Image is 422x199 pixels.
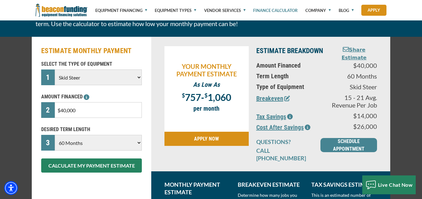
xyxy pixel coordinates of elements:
p: 60 Months [331,72,377,80]
p: Type of Equipment [256,83,324,91]
p: As Low As [168,81,246,88]
p: - [168,91,246,102]
a: APPLY NOW [164,132,249,146]
div: Accessibility Menu [4,181,18,195]
div: 2 [41,102,55,118]
p: ESTIMATE BREAKDOWN [256,46,324,56]
button: Tax Savings [256,112,293,121]
p: CALL [PHONE_NUMBER] [256,147,313,162]
span: $ [182,92,185,99]
p: 15 - 21 Avg. Revenue Per Job [331,94,377,109]
p: TAX SAVINGS ESTIMATE [311,181,377,188]
p: Term Length [256,72,324,80]
span: $ [204,92,208,99]
p: DESIRED TERM LENGTH [41,126,142,133]
span: 1,060 [208,91,231,103]
button: Live Chat Now [362,175,416,194]
span: Live Chat Now [378,182,413,188]
a: SCHEDULE APPOINTMENT [320,138,377,152]
p: SELECT THE TYPE OF EQUIPMENT [41,60,142,68]
button: Cost After Savings [256,123,310,132]
h2: ESTIMATE MONTHLY PAYMENT [41,46,142,56]
button: Share Estimate [331,46,377,62]
a: Apply [361,5,386,16]
p: $26,000 [331,123,377,130]
span: 757 [185,91,201,103]
button: Breakeven [256,94,290,103]
p: AMOUNT FINANCED [41,93,142,101]
p: MONTHLY PAYMENT ESTIMATE [164,181,230,196]
input: $ [55,102,142,118]
p: BREAKEVEN ESTIMATE [238,181,303,188]
div: 1 [41,69,55,85]
p: $40,000 [331,62,377,69]
p: YOUR MONTHLY PAYMENT ESTIMATE [168,63,246,78]
div: 3 [41,135,55,151]
p: $14,000 [331,112,377,119]
p: Amount Financed [256,62,324,69]
p: Skid Steer [331,83,377,91]
p: per month [168,105,246,112]
button: CALCULATE MY PAYMENT ESTIMATE [41,158,142,173]
p: QUESTIONS? [256,138,313,146]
